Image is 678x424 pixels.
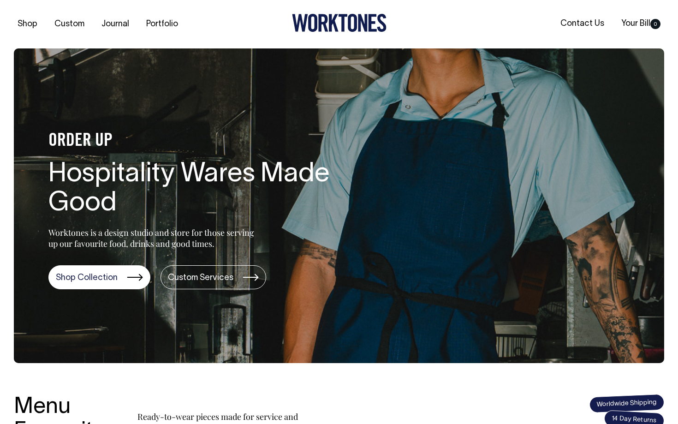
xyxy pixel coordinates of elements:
[650,19,660,29] span: 0
[51,17,88,32] a: Custom
[48,160,344,219] h1: Hospitality Wares Made Good
[48,265,150,289] a: Shop Collection
[14,17,41,32] a: Shop
[48,131,344,151] h4: ORDER UP
[143,17,182,32] a: Portfolio
[618,16,664,31] a: Your Bill0
[98,17,133,32] a: Journal
[161,265,266,289] a: Custom Services
[557,16,608,31] a: Contact Us
[589,394,664,413] span: Worldwide Shipping
[48,227,258,249] p: Worktones is a design studio and store for those serving up our favourite food, drinks and good t...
